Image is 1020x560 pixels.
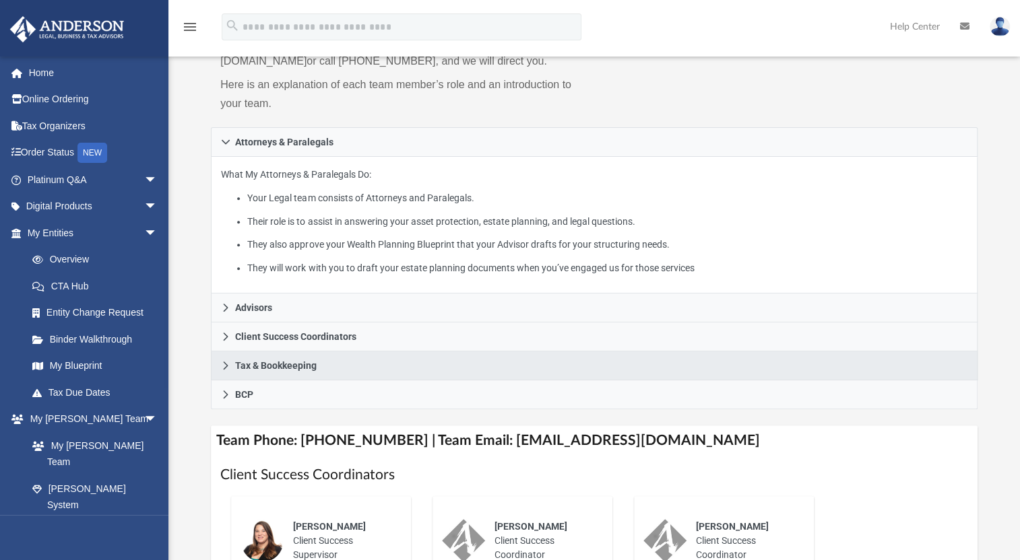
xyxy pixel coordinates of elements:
a: Advisors [211,293,978,322]
li: Your Legal team consists of Attorneys and Paralegals. [247,190,967,207]
span: Client Success Coordinators [235,332,356,341]
a: Tax Organizers [9,112,178,139]
a: Digital Productsarrow_drop_down [9,193,178,220]
img: User Pic [990,17,1010,36]
div: Attorneys & Paralegals [211,157,978,293]
span: arrow_drop_down [144,166,171,194]
a: My [PERSON_NAME] Teamarrow_drop_down [9,406,171,433]
a: CTA Hub [19,273,178,300]
a: Entity Change Request [19,300,178,326]
a: Platinum Q&Aarrow_drop_down [9,166,178,193]
h1: Client Success Coordinators [220,465,968,485]
a: Overview [19,246,178,273]
i: search [225,18,240,33]
li: Their role is to assist in answering your asset protection, estate planning, and legal questions. [247,213,967,230]
span: arrow_drop_down [144,406,171,433]
p: Here is an explanation of each team member’s role and an introduction to your team. [220,75,585,113]
span: [PERSON_NAME] [495,521,567,532]
a: Tax Due Dates [19,379,178,406]
i: menu [182,19,198,35]
span: arrow_drop_down [144,219,171,247]
a: menu [182,26,198,35]
a: Client Success Coordinators [211,322,978,351]
span: Tax & Bookkeeping [235,361,317,370]
span: [PERSON_NAME] [293,521,366,532]
span: Advisors [235,303,272,312]
a: My Blueprint [19,353,171,380]
a: Online Ordering [9,86,178,113]
h4: Team Phone: [PHONE_NUMBER] | Team Email: [EMAIL_ADDRESS][DOMAIN_NAME] [211,425,978,456]
a: [PERSON_NAME] System [19,475,171,518]
a: My [PERSON_NAME] Team [19,432,164,475]
span: [PERSON_NAME] [696,521,769,532]
a: Order StatusNEW [9,139,178,167]
li: They also approve your Wealth Planning Blueprint that your Advisor drafts for your structuring ne... [247,236,967,253]
span: BCP [235,390,253,399]
li: They will work with you to draft your estate planning documents when you’ve engaged us for those ... [247,260,967,277]
span: Attorneys & Paralegals [235,137,333,147]
span: arrow_drop_down [144,193,171,221]
a: Attorneys & Paralegals [211,127,978,157]
img: Anderson Advisors Platinum Portal [6,16,128,42]
a: My Entitiesarrow_drop_down [9,219,178,246]
p: What My Attorneys & Paralegals Do: [221,166,967,276]
div: NEW [77,143,107,163]
a: Binder Walkthrough [19,326,178,353]
a: BCP [211,380,978,409]
a: Tax & Bookkeeping [211,351,978,380]
a: Home [9,59,178,86]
